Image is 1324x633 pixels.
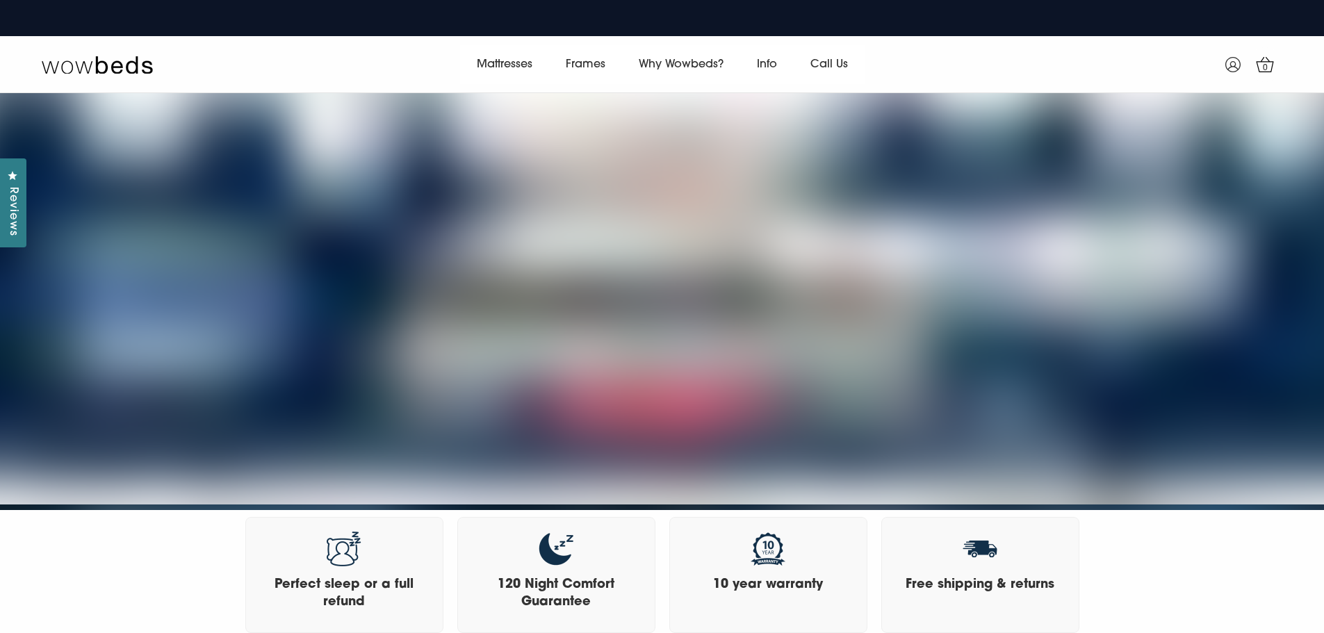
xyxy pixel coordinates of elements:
[327,532,361,566] img: Perfect sleep or a full refund
[3,187,22,236] span: Reviews
[460,45,549,84] a: Mattresses
[622,45,740,84] a: Why Wowbeds?
[472,577,641,611] h3: 120 Night Comfort Guarantee
[751,532,785,566] img: 10 year warranty
[963,532,997,566] img: Free shipping & returns
[549,45,622,84] a: Frames
[539,532,573,566] img: 120 Night Comfort Guarantee
[896,577,1065,594] h3: Free shipping & returns
[42,55,153,74] img: Wow Beds Logo
[684,577,853,594] h3: 10 year warranty
[1248,47,1282,82] a: 0
[260,577,429,611] h3: Perfect sleep or a full refund
[740,45,794,84] a: Info
[794,45,865,84] a: Call Us
[1259,61,1273,75] span: 0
